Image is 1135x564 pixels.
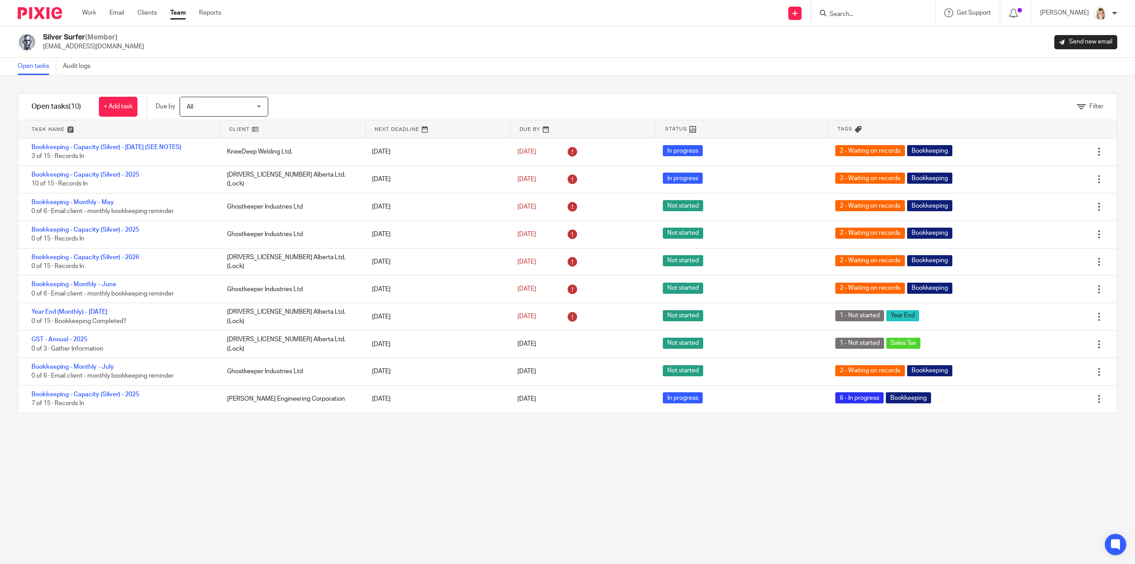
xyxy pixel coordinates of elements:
[82,8,96,17] a: Work
[1054,35,1117,49] a: Send new email
[517,341,536,347] span: [DATE]
[218,143,364,161] div: KneeDeep Welding Ltd.
[218,166,364,193] div: [DRIVERS_LICENSE_NUMBER] Alberta Ltd. (Lock)
[18,7,62,19] img: Pixie
[137,8,157,17] a: Clients
[31,102,81,111] h1: Open tasks
[31,144,181,150] a: Bookkeeping - Capacity (Silver) - [DATE] (SEE NOTES)
[31,346,103,352] span: 0 of 3 · Gather Information
[31,364,114,370] a: Bookkeeping - Monthly - July
[218,363,364,380] div: Ghostkeeper Industries Ltd
[218,225,364,243] div: Ghostkeeper Industries Ltd
[31,263,84,269] span: 0 of 15 · Records In
[31,373,174,379] span: 0 of 6 · Email client - monthly bookkeeping reminder
[363,308,509,326] div: [DATE]
[31,336,87,343] a: GST - Annual - 2025
[835,145,905,156] span: 2 - Waiting on records
[663,228,703,239] span: Not started
[218,248,364,276] div: [DRIVERS_LICENSE_NUMBER] Alberta Ltd. (Lock)
[18,58,56,75] a: Open tasks
[517,369,536,375] span: [DATE]
[517,396,536,402] span: [DATE]
[886,310,919,321] span: Year End
[363,280,509,298] div: [DATE]
[31,154,84,160] span: 3 of 15 · Records In
[31,318,126,324] span: 0 of 15 · Bookkeeping Completed?
[665,125,687,133] span: Status
[907,255,952,266] span: Bookkeeping
[957,10,991,16] span: Get Support
[43,42,144,51] p: [EMAIL_ADDRESS][DOMAIN_NAME]
[838,125,853,133] span: Tags
[69,103,81,110] span: (10)
[170,8,186,17] a: Team
[18,33,36,51] img: DALLE2024-10-1011.16.04-Aheadshotofacharacterwithshinysilver-tonedskinthatresemblespolishedmetal....
[835,255,905,266] span: 2 - Waiting on records
[218,331,364,358] div: [DRIVERS_LICENSE_NUMBER] Alberta Ltd. (Lock)
[363,335,509,353] div: [DATE]
[85,34,117,41] span: (Member)
[363,253,509,271] div: [DATE]
[31,227,139,233] a: Bookkeeping - Capacity (Silver) - 2025
[31,199,114,205] a: Bookkeeping - Monthly - May
[31,391,139,398] a: Bookkeeping - Capacity (Silver) - 2025
[835,173,905,184] span: 2 - Waiting on records
[363,363,509,380] div: [DATE]
[110,8,124,17] a: Email
[663,173,703,184] span: In progress
[663,392,703,403] span: In progress
[517,149,536,155] span: [DATE]
[907,228,952,239] span: Bookkeeping
[363,170,509,188] div: [DATE]
[907,365,952,376] span: Bookkeeping
[31,281,116,288] a: Bookkeeping - Monthly - June
[1040,8,1089,17] p: [PERSON_NAME]
[907,145,952,156] span: Bookkeeping
[31,208,174,214] span: 0 of 6 · Email client - monthly bookkeeping reminder
[31,181,88,187] span: 10 of 15 · Records In
[31,172,139,178] a: Bookkeeping - Capacity (Silver) - 2025
[31,254,139,260] a: Bookkeeping - Capacity (Silver) - 2026
[517,314,536,320] span: [DATE]
[907,173,952,184] span: Bookkeeping
[829,11,908,19] input: Search
[99,97,137,117] a: + Add task
[835,392,884,403] span: 6 - In progress
[363,225,509,243] div: [DATE]
[886,392,931,403] span: Bookkeeping
[218,303,364,330] div: [DRIVERS_LICENSE_NUMBER] Alberta Ltd. (Lock)
[517,176,536,182] span: [DATE]
[1093,6,1108,20] img: Tayler%20Headshot%20Compressed%20Resized%202.jpg
[363,143,509,161] div: [DATE]
[663,338,703,349] span: Not started
[835,338,884,349] span: 1 - Not started
[907,200,952,211] span: Bookkeeping
[63,58,97,75] a: Audit logs
[663,145,703,156] span: In progress
[218,390,364,408] div: [PERSON_NAME] Engineering Corporation
[663,365,703,376] span: Not started
[363,390,509,408] div: [DATE]
[663,310,703,321] span: Not started
[835,200,905,211] span: 2 - Waiting on records
[43,33,144,42] h2: Silver Surfer
[517,286,536,292] span: [DATE]
[835,283,905,294] span: 2 - Waiting on records
[199,8,221,17] a: Reports
[31,236,84,242] span: 0 of 15 · Records In
[663,200,703,211] span: Not started
[31,309,107,315] a: Year End (Monthly) - [DATE]
[907,283,952,294] span: Bookkeeping
[886,338,920,349] span: Sales Tax
[663,283,703,294] span: Not started
[1089,103,1104,110] span: Filter
[835,228,905,239] span: 2 - Waiting on records
[218,198,364,216] div: Ghostkeeper Industries Ltd
[835,310,884,321] span: 1 - Not started
[835,365,905,376] span: 2 - Waiting on records
[517,231,536,237] span: [DATE]
[187,104,193,110] span: All
[363,198,509,216] div: [DATE]
[218,280,364,298] div: Ghostkeeper Industries Ltd
[517,204,536,210] span: [DATE]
